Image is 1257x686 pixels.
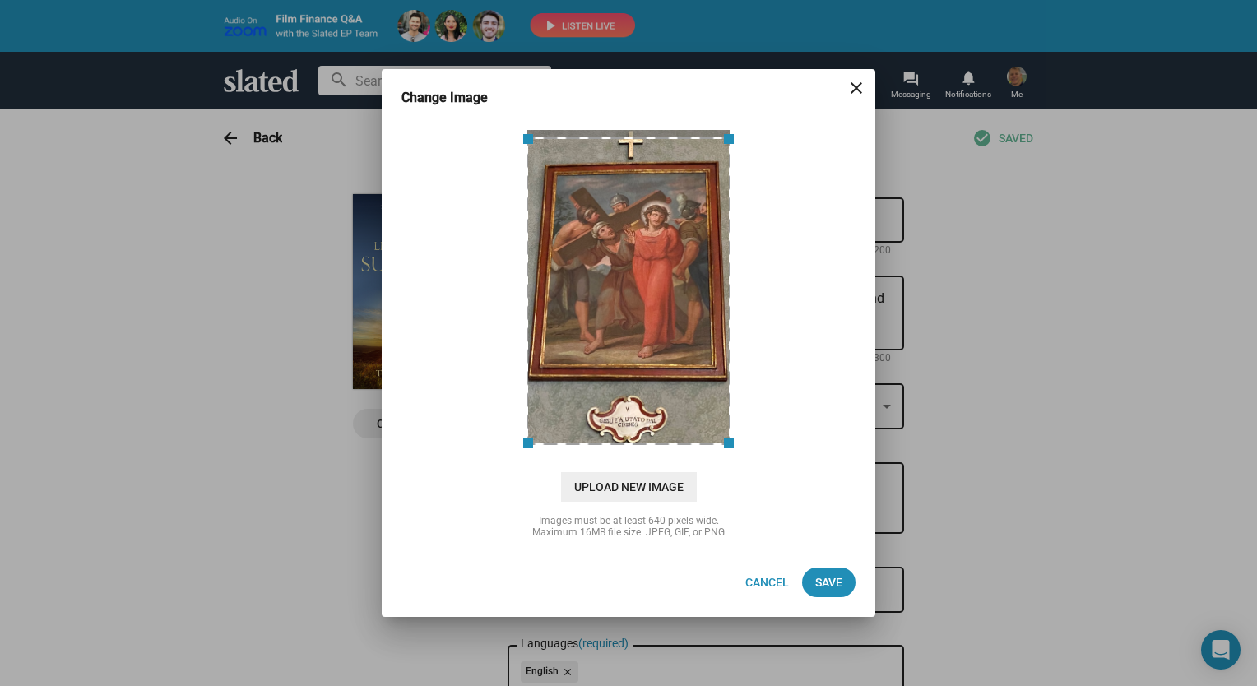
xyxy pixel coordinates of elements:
span: Save [815,568,842,597]
h3: Change Image [401,89,511,106]
button: Cancel [732,568,802,597]
mat-icon: close [847,78,866,98]
button: Save [802,568,856,597]
span: Cancel [745,568,789,597]
span: Upload New Image [561,472,697,502]
div: Images must be at least 640 pixels wide. Maximum 16MB file size. JPEG, GIF, or PNG [464,515,793,538]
